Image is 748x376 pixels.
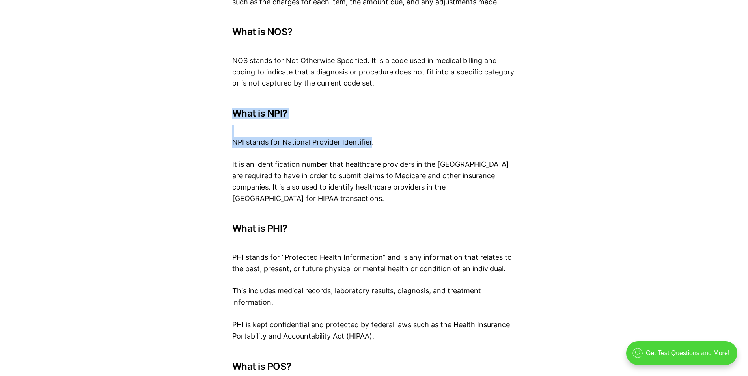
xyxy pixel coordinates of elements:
[232,159,516,204] p: It is an identification number that healthcare providers in the [GEOGRAPHIC_DATA] are required to...
[619,337,748,376] iframe: portal-trigger
[232,319,516,342] p: PHI is kept confidential and protected by federal laws such as the Health Insurance Portability a...
[232,285,516,308] p: This includes medical records, laboratory results, diagnosis, and treatment information.
[232,361,516,372] h3: What is POS?
[232,223,516,234] h3: What is PHI?
[232,240,516,274] p: PHI stands for “Protected Health Information” and is any information that relates to the past, pr...
[232,26,516,37] h3: What is NOS?
[232,108,516,119] h3: What is NPI?
[232,44,516,89] p: NOS stands for Not Otherwise Specified. It is a code used in medical billing and coding to indica...
[232,125,516,148] p: NPI stands for National Provider Identifier.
